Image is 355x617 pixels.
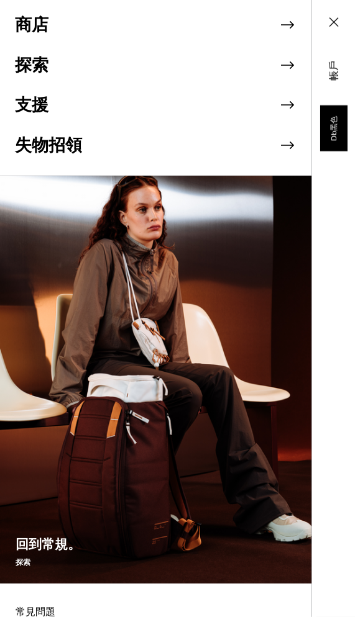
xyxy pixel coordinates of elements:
[326,61,341,81] span: 帳戶
[320,106,347,151] a: Db黑色
[16,534,81,554] span: 回到常規。
[321,63,347,78] a: 帳戶
[16,557,81,568] span: 探索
